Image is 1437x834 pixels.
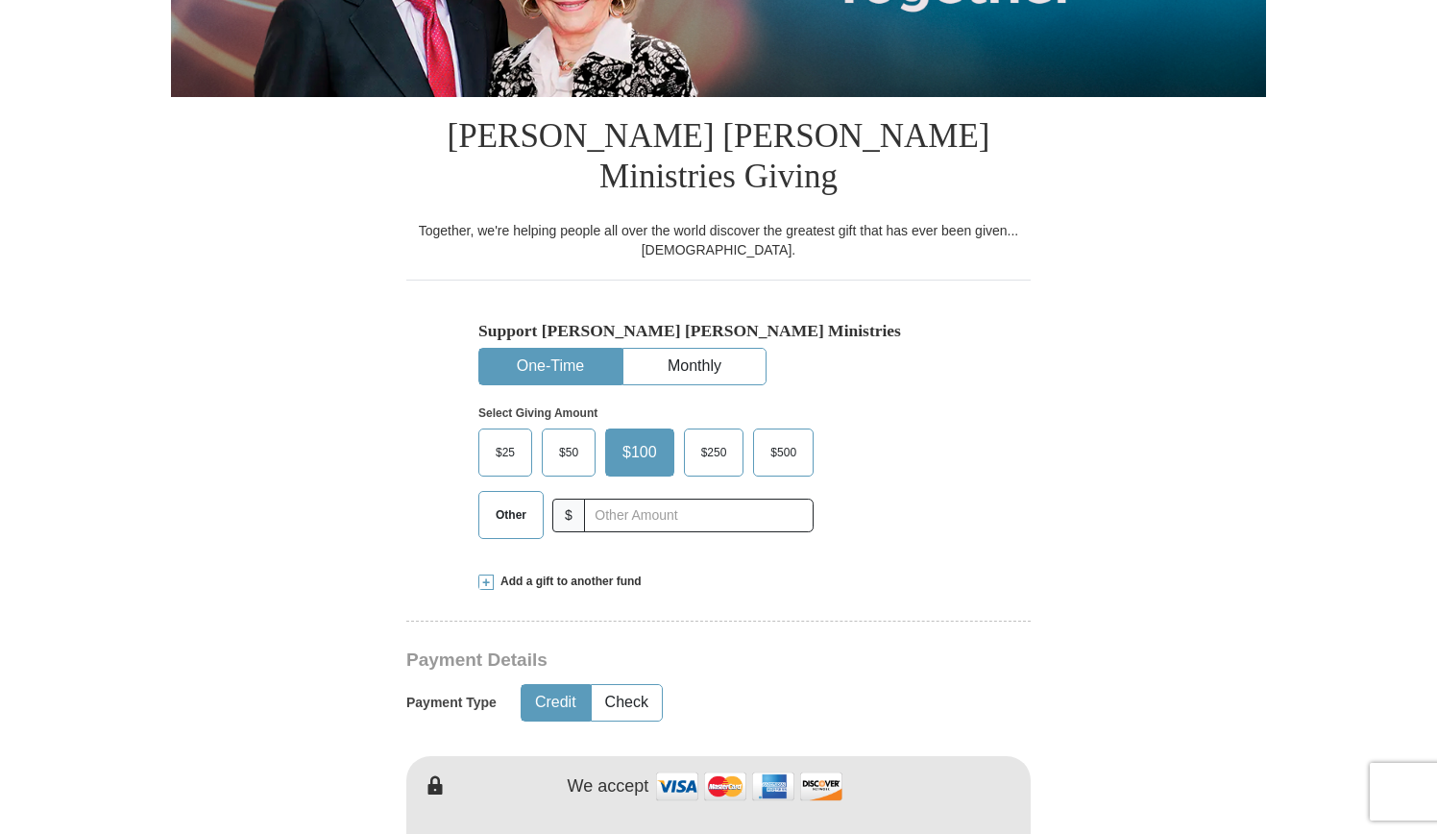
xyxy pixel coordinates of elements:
[494,574,642,590] span: Add a gift to another fund
[584,499,814,532] input: Other Amount
[613,438,667,467] span: $100
[592,685,662,721] button: Check
[692,438,737,467] span: $250
[761,438,806,467] span: $500
[479,349,621,384] button: One-Time
[623,349,766,384] button: Monthly
[549,438,588,467] span: $50
[406,221,1031,259] div: Together, we're helping people all over the world discover the greatest gift that has ever been g...
[568,776,649,797] h4: We accept
[486,438,524,467] span: $25
[406,650,896,672] h3: Payment Details
[406,695,497,711] h5: Payment Type
[653,766,845,807] img: credit cards accepted
[478,406,597,420] strong: Select Giving Amount
[486,501,536,529] span: Other
[552,499,585,532] span: $
[522,685,590,721] button: Credit
[406,97,1031,221] h1: [PERSON_NAME] [PERSON_NAME] Ministries Giving
[478,321,959,341] h5: Support [PERSON_NAME] [PERSON_NAME] Ministries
